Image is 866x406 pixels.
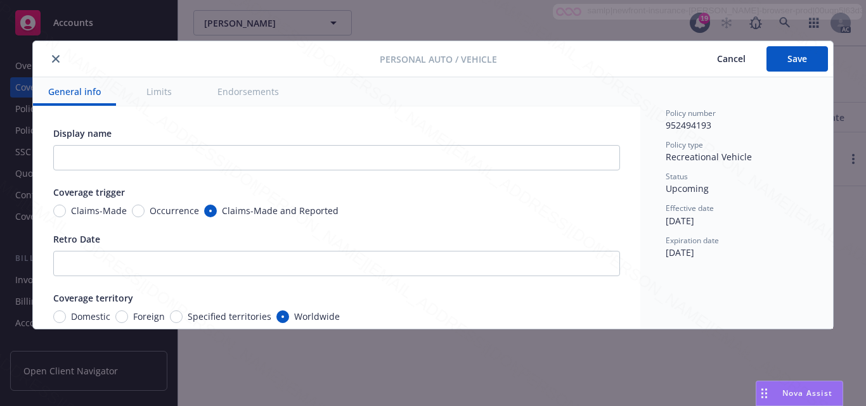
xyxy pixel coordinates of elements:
[696,46,766,72] button: Cancel
[666,182,709,194] span: Upcoming
[53,310,66,323] input: Domestic
[170,310,183,323] input: Specified territories
[53,127,112,139] span: Display name
[71,310,110,323] span: Domestic
[666,215,694,227] span: [DATE]
[204,205,217,217] input: Claims-Made and Reported
[276,310,289,323] input: Worldwide
[150,204,199,217] span: Occurrence
[294,310,340,323] span: Worldwide
[380,53,497,66] span: Personal Auto / Vehicle
[782,388,832,398] span: Nova Assist
[33,77,116,106] button: General info
[48,51,63,67] button: close
[115,310,128,323] input: Foreign
[131,77,187,106] button: Limits
[666,246,694,258] span: [DATE]
[133,310,165,323] span: Foreign
[53,186,125,198] span: Coverage trigger
[666,119,711,131] span: 952494193
[188,310,271,323] span: Specified territories
[71,204,127,217] span: Claims-Made
[756,381,843,406] button: Nova Assist
[666,139,703,150] span: Policy type
[787,53,807,65] span: Save
[53,205,66,217] input: Claims-Made
[717,53,746,65] span: Cancel
[666,235,719,246] span: Expiration date
[666,151,752,163] span: Recreational Vehicle
[666,108,716,118] span: Policy number
[756,381,772,405] div: Drag to move
[202,77,294,106] button: Endorsements
[766,46,828,72] button: Save
[666,171,688,182] span: Status
[53,292,133,304] span: Coverage territory
[666,203,714,213] span: Effective date
[53,233,100,245] span: Retro Date
[222,204,339,217] span: Claims-Made and Reported
[132,205,145,217] input: Occurrence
